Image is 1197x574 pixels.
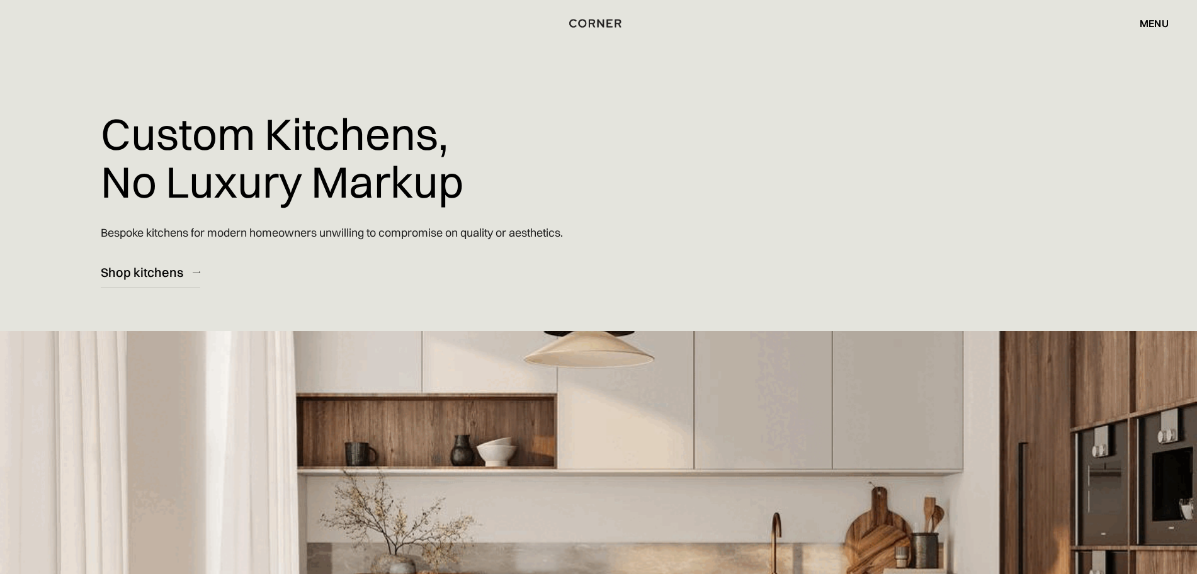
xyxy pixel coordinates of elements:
[101,264,183,281] div: Shop kitchens
[101,101,463,215] h1: Custom Kitchens, No Luxury Markup
[555,15,642,31] a: home
[101,257,200,288] a: Shop kitchens
[1140,18,1169,28] div: menu
[1127,13,1169,34] div: menu
[101,215,563,250] p: Bespoke kitchens for modern homeowners unwilling to compromise on quality or aesthetics.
